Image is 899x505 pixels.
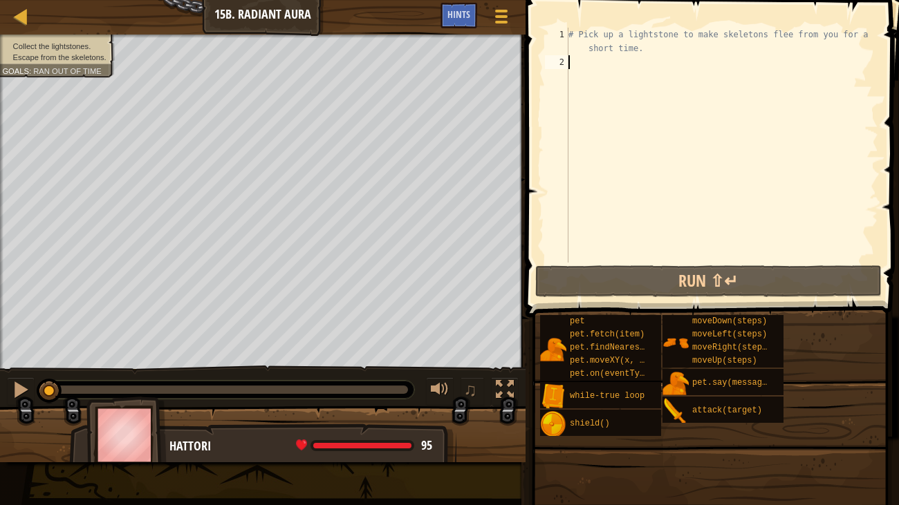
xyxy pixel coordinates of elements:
li: Escape from the skeletons. [2,52,106,63]
span: 95 [421,437,432,454]
span: pet.fetch(item) [570,330,645,339]
span: moveRight(steps) [692,343,772,352]
span: moveUp(steps) [692,356,757,365]
span: attack(target) [692,406,762,415]
span: Collect the lightstones. [13,41,91,50]
button: Adjust volume [426,377,454,406]
span: pet.moveXY(x, y) [570,356,649,365]
img: thang_avatar_frame.png [86,397,167,473]
span: pet.findNearestByType(type) [570,343,704,352]
div: health: 95.3 / 95.3 [296,439,432,452]
span: Escape from the skeletons. [13,53,106,61]
span: Goals [2,66,29,75]
span: shield() [570,419,610,428]
span: pet.on(eventType, handler) [570,369,699,379]
img: portrait.png [662,398,689,424]
img: portrait.png [540,383,566,410]
span: moveLeft(steps) [692,330,767,339]
span: Hints [447,8,470,21]
button: Ctrl + P: Pause [7,377,35,406]
button: Run ⇧↵ [535,265,882,297]
div: 1 [545,28,568,55]
span: pet [570,316,585,326]
img: portrait.png [540,336,566,363]
span: Ran out of time [33,66,102,75]
button: Show game menu [484,3,519,35]
li: Collect the lightstones. [2,41,106,52]
img: portrait.png [662,330,689,356]
span: : [29,66,33,75]
span: moveDown(steps) [692,316,767,326]
span: ♫ [463,379,477,400]
span: while-true loop [570,391,645,401]
img: portrait.png [540,411,566,437]
div: Hattori [169,437,443,455]
img: portrait.png [662,370,689,397]
button: ♫ [461,377,484,406]
div: 2 [545,55,568,69]
span: pet.say(message) [692,378,772,388]
button: Toggle fullscreen [491,377,519,406]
